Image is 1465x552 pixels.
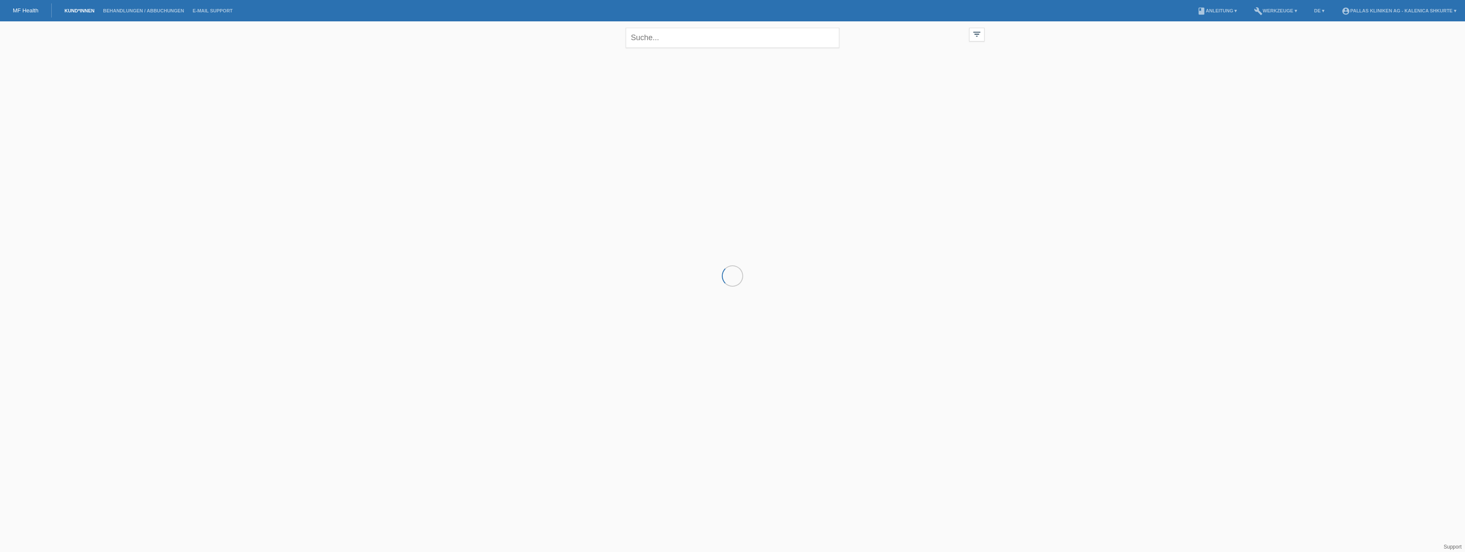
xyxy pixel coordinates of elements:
[1193,8,1241,13] a: bookAnleitung ▾
[1444,544,1462,550] a: Support
[99,8,188,13] a: Behandlungen / Abbuchungen
[13,7,38,14] a: MF Health
[188,8,237,13] a: E-Mail Support
[1310,8,1329,13] a: DE ▾
[972,29,982,39] i: filter_list
[1337,8,1461,13] a: account_circlePallas Kliniken AG - Kalenica Shkurte ▾
[626,28,839,48] input: Suche...
[60,8,99,13] a: Kund*innen
[1342,7,1350,15] i: account_circle
[1250,8,1301,13] a: buildWerkzeuge ▾
[1197,7,1206,15] i: book
[1254,7,1263,15] i: build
